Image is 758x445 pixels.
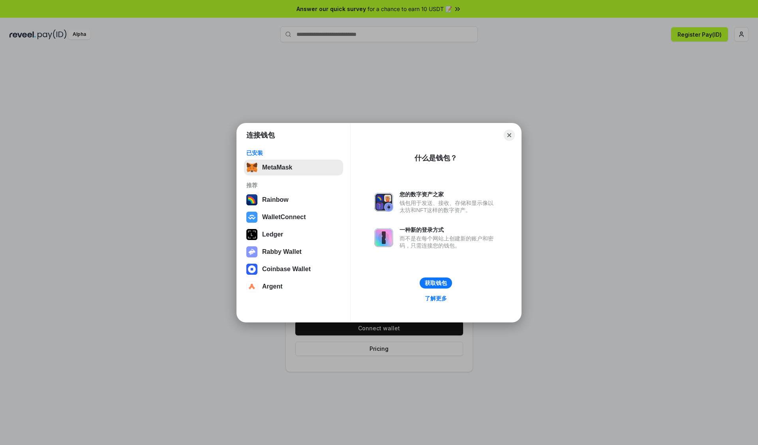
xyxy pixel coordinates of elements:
[262,266,311,273] div: Coinbase Wallet
[420,293,452,303] a: 了解更多
[246,194,257,205] img: svg+xml,%3Csvg%20width%3D%22120%22%20height%3D%22120%22%20viewBox%3D%220%200%20120%20120%22%20fil...
[246,229,257,240] img: svg+xml,%3Csvg%20xmlns%3D%22http%3A%2F%2Fwww.w3.org%2F2000%2Fsvg%22%20width%3D%2228%22%20height%3...
[374,228,393,247] img: svg+xml,%3Csvg%20xmlns%3D%22http%3A%2F%2Fwww.w3.org%2F2000%2Fsvg%22%20fill%3D%22none%22%20viewBox...
[425,295,447,302] div: 了解更多
[400,191,497,198] div: 您的数字资产之家
[244,209,343,225] button: WalletConnect
[262,283,283,290] div: Argent
[244,160,343,175] button: MetaMask
[244,227,343,242] button: Ledger
[400,199,497,214] div: 钱包用于发送、接收、存储和显示像以太坊和NFT这样的数字资产。
[262,164,292,171] div: MetaMask
[415,153,457,163] div: 什么是钱包？
[246,149,341,156] div: 已安装
[244,279,343,294] button: Argent
[262,248,302,255] div: Rabby Wallet
[420,277,452,289] button: 获取钱包
[246,246,257,257] img: svg+xml,%3Csvg%20xmlns%3D%22http%3A%2F%2Fwww.w3.org%2F2000%2Fsvg%22%20fill%3D%22none%22%20viewBox...
[425,279,447,287] div: 获取钱包
[262,196,289,203] div: Rainbow
[400,226,497,233] div: 一种新的登录方式
[246,281,257,292] img: svg+xml,%3Csvg%20width%3D%2228%22%20height%3D%2228%22%20viewBox%3D%220%200%2028%2028%22%20fill%3D...
[246,182,341,189] div: 推荐
[262,231,283,238] div: Ledger
[246,264,257,275] img: svg+xml,%3Csvg%20width%3D%2228%22%20height%3D%2228%22%20viewBox%3D%220%200%2028%2028%22%20fill%3D...
[374,193,393,212] img: svg+xml,%3Csvg%20xmlns%3D%22http%3A%2F%2Fwww.w3.org%2F2000%2Fsvg%22%20fill%3D%22none%22%20viewBox...
[244,244,343,260] button: Rabby Wallet
[244,261,343,277] button: Coinbase Wallet
[504,130,515,141] button: Close
[246,130,275,140] h1: 连接钱包
[262,214,306,221] div: WalletConnect
[246,162,257,173] img: svg+xml,%3Csvg%20fill%3D%22none%22%20height%3D%2233%22%20viewBox%3D%220%200%2035%2033%22%20width%...
[246,212,257,223] img: svg+xml,%3Csvg%20width%3D%2228%22%20height%3D%2228%22%20viewBox%3D%220%200%2028%2028%22%20fill%3D...
[400,235,497,249] div: 而不是在每个网站上创建新的账户和密码，只需连接您的钱包。
[244,192,343,208] button: Rainbow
